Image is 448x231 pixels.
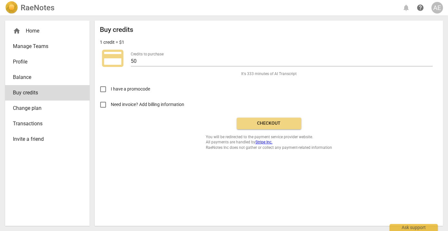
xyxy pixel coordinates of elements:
a: Manage Teams [5,39,90,54]
span: credit_card [100,45,126,71]
span: Balance [13,73,77,81]
span: It's 333 minutes of AI Transcript [241,71,297,77]
div: Home [5,23,90,39]
p: 1 credit = $1 [100,39,124,46]
a: Stripe Inc. [255,140,272,144]
span: Change plan [13,104,77,112]
a: Profile [5,54,90,70]
a: Invite a friend [5,131,90,147]
a: Buy credits [5,85,90,101]
button: Checkout [237,118,301,129]
a: Balance [5,70,90,85]
a: Help [415,2,426,14]
h2: RaeNotes [21,3,54,12]
span: home [13,27,21,35]
span: You will be redirected to the payment service provider website. All payments are handled by RaeNo... [206,134,332,150]
h2: Buy credits [100,26,133,34]
span: Buy credits [13,89,77,97]
a: Transactions [5,116,90,131]
span: help [416,4,424,12]
span: Transactions [13,120,77,128]
img: Logo [5,1,18,14]
a: Change plan [5,101,90,116]
label: Credits to purchase [131,52,164,56]
a: LogoRaeNotes [5,1,54,14]
span: Profile [13,58,77,66]
span: Manage Teams [13,43,77,50]
span: Need invoice? Add billing information [111,101,185,108]
div: Ask support [389,224,438,231]
button: AE [431,2,443,14]
span: I have a promocode [111,86,150,92]
span: Checkout [242,120,296,127]
div: Home [13,27,77,35]
span: Invite a friend [13,135,77,143]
